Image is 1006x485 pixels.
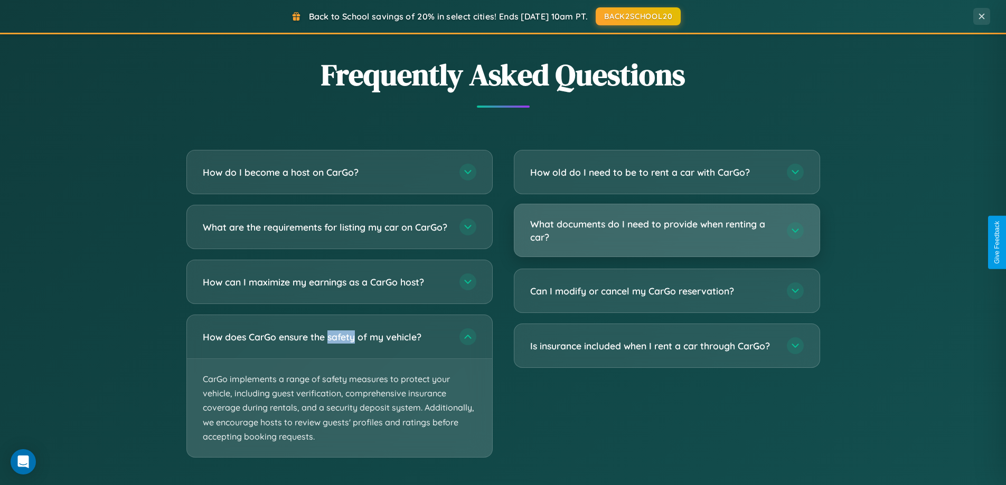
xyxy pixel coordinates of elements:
[530,166,776,179] h3: How old do I need to be to rent a car with CarGo?
[186,54,820,95] h2: Frequently Asked Questions
[530,217,776,243] h3: What documents do I need to provide when renting a car?
[203,221,449,234] h3: What are the requirements for listing my car on CarGo?
[203,275,449,289] h3: How can I maximize my earnings as a CarGo host?
[203,166,449,179] h3: How do I become a host on CarGo?
[203,330,449,344] h3: How does CarGo ensure the safety of my vehicle?
[530,339,776,353] h3: Is insurance included when I rent a car through CarGo?
[187,359,492,457] p: CarGo implements a range of safety measures to protect your vehicle, including guest verification...
[309,11,588,22] span: Back to School savings of 20% in select cities! Ends [DATE] 10am PT.
[11,449,36,474] div: Open Intercom Messenger
[993,221,1001,264] div: Give Feedback
[596,7,681,25] button: BACK2SCHOOL20
[530,284,776,298] h3: Can I modify or cancel my CarGo reservation?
